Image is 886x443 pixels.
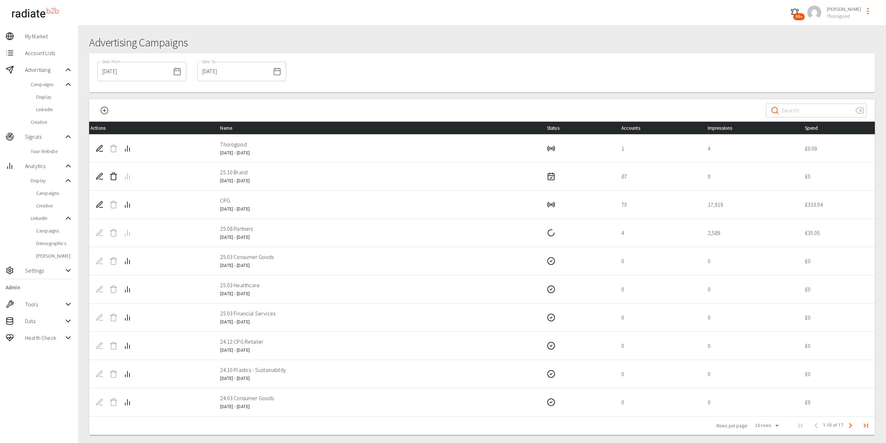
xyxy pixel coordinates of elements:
img: radiateb2b_logo_black.png [8,5,62,21]
p: 25.03 Financial Services [220,309,535,318]
label: Date To [202,59,216,64]
svg: Completed [547,398,555,406]
span: Analytics [25,162,64,170]
p: 25.03 Consumer Goods [220,253,535,261]
button: 99+ [788,6,802,20]
p: 70 [621,200,697,209]
span: Edit Campaign [93,367,107,381]
svg: Running [547,200,555,209]
span: Accounts [621,124,651,132]
span: Delete Campaign [107,198,120,212]
p: 0 [621,313,697,322]
span: Edit Campaign [93,339,107,353]
svg: Completed [547,370,555,378]
p: £ 333.04 [805,200,869,209]
span: My Market [25,32,72,40]
span: Campaigns [36,190,72,197]
span: Account Lists [25,49,72,57]
p: £ 0 [805,342,869,350]
span: First Page [792,417,809,434]
span: Delete Campaign [107,282,120,296]
span: Display [31,177,64,184]
span: 1-10 of 17 [823,422,844,429]
span: Signals [25,132,64,141]
div: 10 rows [751,420,781,430]
p: 25.10 Brand [220,168,535,176]
p: £ 0 [805,285,869,293]
input: dd/mm/yyyy [97,62,170,81]
p: 24.03 Consumer Goods [220,394,535,402]
p: £ 0 [805,172,869,181]
span: [DATE] - [DATE] [220,178,250,183]
svg: Completed [547,257,555,265]
span: Delete Campaign [107,339,120,353]
span: Data [25,317,64,325]
span: Advertising [25,66,64,74]
span: LinkedIn [31,215,64,222]
span: Demographics [36,240,72,247]
p: 2,589 [708,229,794,237]
span: Spend [805,124,829,132]
p: 0 [708,313,794,322]
span: [PERSON_NAME] [36,252,72,259]
span: Campaign Analytics [120,226,134,240]
button: Edit Campaign [93,198,107,212]
span: Delete Campaign [107,311,120,324]
div: 10 rows [753,422,773,429]
p: 0 [708,398,794,406]
span: Your Website [31,148,72,155]
span: [DATE] - [DATE] [220,235,250,240]
span: Tools [25,300,64,308]
button: Campaign Analytics [120,198,134,212]
span: Edit Campaign [93,254,107,268]
span: Campaign Analytics [120,169,134,183]
button: Campaign Analytics [120,395,134,409]
p: 17,919 [708,200,794,209]
p: £ 0 [805,398,869,406]
span: [DATE] - [DATE] [220,348,250,353]
span: Edit Campaign [93,226,107,240]
div: Name [220,124,535,132]
span: [DATE] - [DATE] [220,404,250,409]
svg: Running [547,144,555,153]
span: Delete Campaign [107,254,120,268]
span: Delete Campaign [107,395,120,409]
span: Settings [25,266,64,275]
input: Search [782,101,850,120]
p: 0 [708,257,794,265]
span: [DATE] - [DATE] [220,207,250,212]
div: Status [547,124,610,132]
span: Health Check [25,334,64,342]
span: Status [547,124,571,132]
span: Delete Campaign [107,142,120,155]
span: Edit Campaign [93,395,107,409]
button: Last Page [857,417,874,434]
button: Campaign Analytics [120,254,134,268]
span: Edit Campaign [93,282,107,296]
p: 25.03 Healthcare [220,281,535,289]
p: 4 [708,144,794,153]
p: 4 [621,229,697,237]
p: Thorogood [220,140,535,148]
button: Delete Campaign [107,169,120,183]
p: 1 [621,144,697,153]
p: 0 [708,370,794,378]
p: 24.10 Plastics - Sustainability [220,366,535,374]
button: Next Page [844,419,857,433]
button: New Campaign [97,104,111,117]
button: Edit Campaign [93,142,107,155]
span: Impressions [708,124,744,132]
span: LinkedIn [36,106,72,113]
span: [DATE] - [DATE] [220,320,250,324]
p: £ 0.09 [805,144,869,153]
p: 0 [708,172,794,181]
input: dd/mm/yyyy [197,62,270,81]
div: Spend [805,124,869,132]
p: 0 [621,398,697,406]
div: Accounts [621,124,697,132]
p: 0 [621,342,697,350]
p: CPG [220,196,535,205]
label: Date From [102,59,120,64]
